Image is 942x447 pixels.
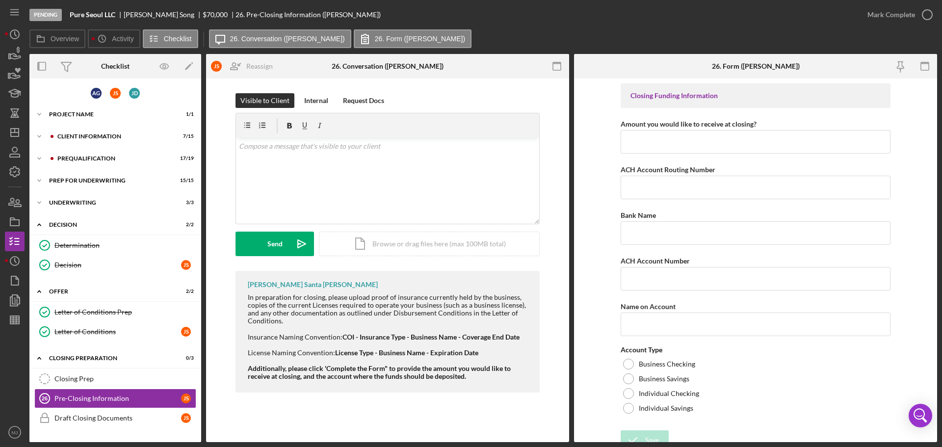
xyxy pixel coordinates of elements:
[335,348,478,357] strong: License Type - Business Name - Expiration Date
[235,232,314,256] button: Send
[176,200,194,206] div: 3 / 3
[712,62,800,70] div: 26. Form ([PERSON_NAME])
[88,29,140,48] button: Activity
[621,120,757,128] label: Amount you would like to receive at closing?
[49,355,169,361] div: Closing Preparation
[375,35,465,43] label: 26. Form ([PERSON_NAME])
[34,322,196,342] a: Letter of ConditionsJS
[639,390,699,397] label: Individual Checking
[248,333,530,341] div: Insurance Naming Convention:
[34,408,196,428] a: Draft Closing DocumentsJS
[124,11,203,19] div: [PERSON_NAME] Song
[621,302,676,311] label: Name on Account
[240,93,289,108] div: Visible to Client
[248,364,511,380] strong: Additionally, please click 'Complete the Form" to provide the amount you would like to receive at...
[164,35,192,43] label: Checklist
[342,333,354,341] strong: COI
[211,61,222,72] div: J S
[246,56,273,76] div: Reassign
[54,261,181,269] div: Decision
[630,92,881,100] div: Closing Funding Information
[34,369,196,389] a: Closing Prep
[181,260,191,270] div: J S
[209,29,351,48] button: 26. Conversation ([PERSON_NAME])
[639,404,693,412] label: Individual Savings
[176,222,194,228] div: 2 / 2
[354,29,471,48] button: 26. Form ([PERSON_NAME])
[343,93,384,108] div: Request Docs
[176,355,194,361] div: 0 / 3
[356,333,520,341] strong: - Insurance Type - Business Name - Coverage End Date
[129,88,140,99] div: J D
[248,281,378,289] div: [PERSON_NAME] Santa [PERSON_NAME]
[181,394,191,403] div: J S
[338,93,389,108] button: Request Docs
[181,327,191,337] div: J S
[101,62,130,70] div: Checklist
[51,35,79,43] label: Overview
[54,308,196,316] div: Letter of Conditions Prep
[49,200,169,206] div: Underwriting
[230,35,345,43] label: 26. Conversation ([PERSON_NAME])
[304,93,328,108] div: Internal
[49,289,169,294] div: Offer
[299,93,333,108] button: Internal
[5,422,25,442] button: MJ
[176,111,194,117] div: 1 / 1
[34,236,196,255] a: Determination
[29,9,62,21] div: Pending
[332,62,444,70] div: 26. Conversation ([PERSON_NAME])
[867,5,915,25] div: Mark Complete
[248,349,530,357] div: License Naming Convention:
[112,35,133,43] label: Activity
[639,375,689,383] label: Business Savings
[12,430,18,435] text: MJ
[206,56,283,76] button: JSReassign
[621,165,715,174] label: ACH Account Routing Number
[858,5,937,25] button: Mark Complete
[49,111,169,117] div: Project Name
[143,29,198,48] button: Checklist
[909,404,932,427] div: Open Intercom Messenger
[91,88,102,99] div: A G
[54,394,181,402] div: Pre-Closing Information
[29,29,85,48] button: Overview
[235,11,381,19] div: 26. Pre-Closing Information ([PERSON_NAME])
[54,414,181,422] div: Draft Closing Documents
[49,178,169,184] div: Prep for Underwriting
[176,156,194,161] div: 17 / 19
[267,232,283,256] div: Send
[639,360,695,368] label: Business Checking
[42,395,48,401] tspan: 26
[110,88,121,99] div: J S
[57,133,169,139] div: Client Information
[621,346,890,354] div: Account Type
[235,93,294,108] button: Visible to Client
[34,389,196,408] a: 26Pre-Closing InformationJS
[621,257,690,265] label: ACH Account Number
[54,375,196,383] div: Closing Prep
[57,156,169,161] div: Prequalification
[181,413,191,423] div: J S
[70,11,115,19] b: Pure Seoul LLC
[34,255,196,275] a: DecisionJS
[176,133,194,139] div: 7 / 15
[54,241,196,249] div: Determination
[203,10,228,19] span: $70,000
[49,222,169,228] div: Decision
[54,328,181,336] div: Letter of Conditions
[248,293,530,325] div: In preparation for closing, please upload proof of insurance currently held by the business, copi...
[176,289,194,294] div: 2 / 2
[176,178,194,184] div: 15 / 15
[34,302,196,322] a: Letter of Conditions Prep
[621,211,656,219] label: Bank Name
